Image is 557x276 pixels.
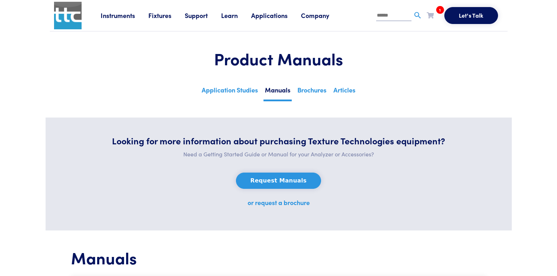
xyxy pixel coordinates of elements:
[185,11,221,20] a: Support
[263,84,292,101] a: Manuals
[444,7,498,24] button: Let's Talk
[251,11,301,20] a: Applications
[67,247,491,268] h1: Manuals
[296,84,328,100] a: Brochures
[67,48,491,69] h1: Product Manuals
[101,11,148,20] a: Instruments
[148,11,185,20] a: Fixtures
[221,11,251,20] a: Learn
[301,11,343,20] a: Company
[54,2,82,29] img: ttc_logo_1x1_v1.0.png
[248,198,310,207] a: or request a brochure
[332,84,357,100] a: Articles
[200,84,259,100] a: Application Studies
[427,11,434,19] a: 1
[436,6,444,14] span: 1
[63,150,495,159] p: Need a Getting Started Guide or Manual for your Analyzer or Accessories?
[236,173,321,189] button: Request Manuals
[63,134,495,147] h5: Looking for more information about purchasing Texture Technologies equipment?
